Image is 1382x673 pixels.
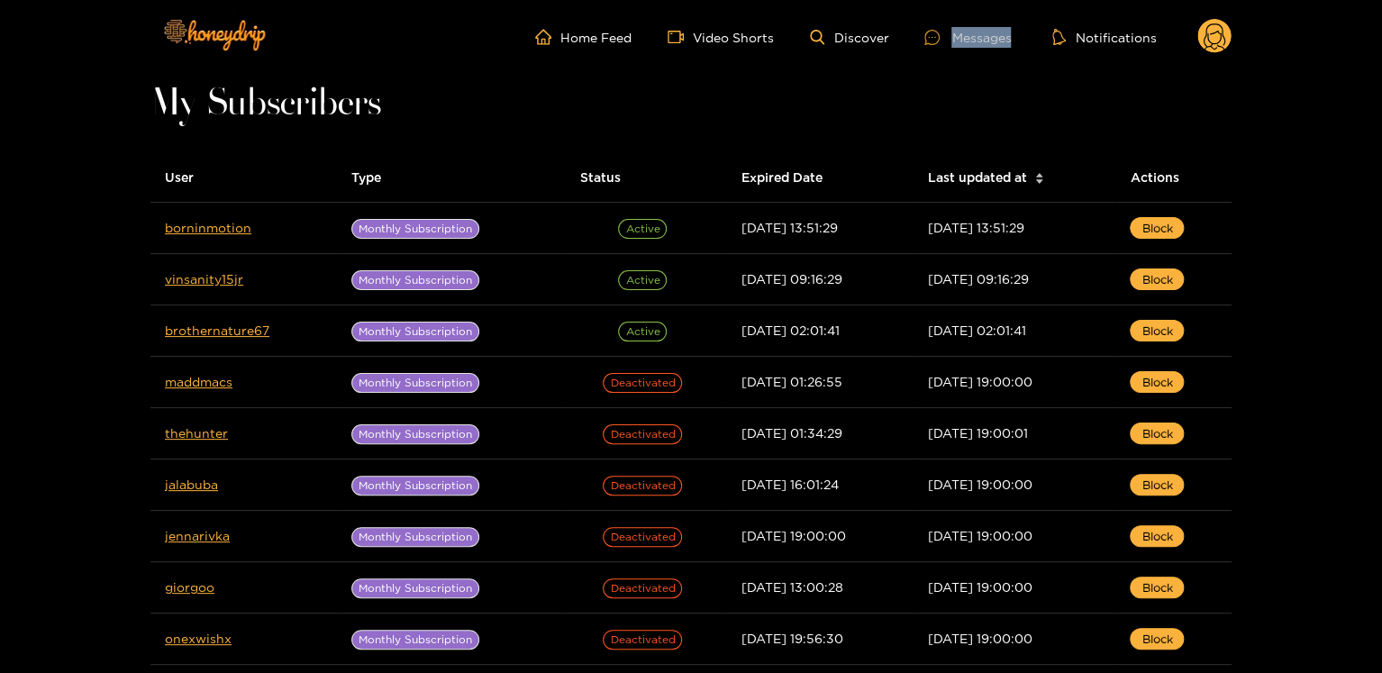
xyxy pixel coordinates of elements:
[1141,270,1172,288] span: Block
[535,29,632,45] a: Home Feed
[351,578,479,598] span: Monthly Subscription
[1130,423,1184,444] button: Block
[1141,219,1172,237] span: Block
[1141,578,1172,596] span: Block
[1130,320,1184,341] button: Block
[351,476,479,496] span: Monthly Subscription
[741,375,842,388] span: [DATE] 01:26:55
[1034,177,1044,186] span: caret-down
[928,272,1029,286] span: [DATE] 09:16:29
[928,426,1028,440] span: [DATE] 19:00:01
[603,373,682,393] span: Deactivated
[1130,371,1184,393] button: Block
[741,632,843,645] span: [DATE] 19:56:30
[741,529,846,542] span: [DATE] 19:00:00
[810,30,888,45] a: Discover
[351,373,479,393] span: Monthly Subscription
[1141,424,1172,442] span: Block
[928,323,1026,337] span: [DATE] 02:01:41
[618,270,667,290] span: Active
[603,630,682,650] span: Deactivated
[1141,322,1172,340] span: Block
[727,153,914,203] th: Expired Date
[668,29,774,45] a: Video Shorts
[337,153,566,203] th: Type
[741,580,843,594] span: [DATE] 13:00:28
[1130,474,1184,496] button: Block
[618,219,667,239] span: Active
[351,219,479,239] span: Monthly Subscription
[1141,476,1172,494] span: Block
[1115,153,1232,203] th: Actions
[1130,217,1184,239] button: Block
[928,221,1024,234] span: [DATE] 13:51:29
[165,632,232,645] a: onexwishx
[603,424,682,444] span: Deactivated
[165,477,218,491] a: jalabuba
[165,580,214,594] a: giorgoo
[1130,628,1184,650] button: Block
[741,221,838,234] span: [DATE] 13:51:29
[150,92,1232,117] h1: My Subscribers
[924,27,1011,48] div: Messages
[1141,630,1172,648] span: Block
[351,270,479,290] span: Monthly Subscription
[1130,577,1184,598] button: Block
[741,272,842,286] span: [DATE] 09:16:29
[535,29,560,45] span: home
[741,477,839,491] span: [DATE] 16:01:24
[741,426,842,440] span: [DATE] 01:34:29
[165,323,269,337] a: brothernature67
[1130,525,1184,547] button: Block
[928,375,1032,388] span: [DATE] 19:00:00
[603,578,682,598] span: Deactivated
[150,153,337,203] th: User
[928,632,1032,645] span: [DATE] 19:00:00
[618,322,667,341] span: Active
[928,580,1032,594] span: [DATE] 19:00:00
[351,630,479,650] span: Monthly Subscription
[603,476,682,496] span: Deactivated
[928,477,1032,491] span: [DATE] 19:00:00
[165,375,232,388] a: maddmacs
[1130,268,1184,290] button: Block
[165,272,243,286] a: vinsanity15jr
[603,527,682,547] span: Deactivated
[165,529,230,542] a: jennarivka
[928,529,1032,542] span: [DATE] 19:00:00
[928,168,1027,187] span: Last updated at
[1141,527,1172,545] span: Block
[351,424,479,444] span: Monthly Subscription
[566,153,727,203] th: Status
[165,426,228,440] a: thehunter
[1047,28,1161,46] button: Notifications
[165,221,251,234] a: borninmotion
[1034,170,1044,180] span: caret-up
[668,29,693,45] span: video-camera
[351,322,479,341] span: Monthly Subscription
[1141,373,1172,391] span: Block
[351,527,479,547] span: Monthly Subscription
[741,323,840,337] span: [DATE] 02:01:41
